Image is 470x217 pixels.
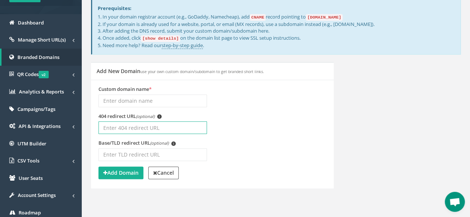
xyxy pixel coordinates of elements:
code: [show details] [141,35,180,42]
span: i [157,114,162,119]
label: 404 redirect URL [98,113,162,120]
h5: Add New Domain [97,68,264,74]
input: Enter 404 redirect URL [98,121,207,134]
span: Manage Short URL(s) [18,36,66,43]
span: API & Integrations [19,123,61,129]
span: Campaigns/Tags [17,106,55,112]
span: QR Codes [17,71,49,78]
strong: Add Domain [103,169,139,176]
small: use your own custom domain/subdomain to get branded short links. [140,69,264,74]
span: Roadmap [19,209,41,216]
span: Dashboard [18,19,44,26]
p: 1. In your domain registrar account (e.g., GoDaddy, Namecheap), add record pointing to 2. If your... [98,13,455,49]
span: UTM Builder [17,140,46,147]
span: v2 [39,71,49,78]
em: (optional) [150,140,169,146]
span: Account Settings [18,192,56,198]
code: CNAME [250,14,266,21]
strong: Prerequisites: [98,5,132,11]
a: Cancel [148,167,179,179]
label: Custom domain name [98,86,152,93]
button: Add Domain [98,167,143,179]
a: step-by-step guide [162,42,203,49]
code: [DOMAIN_NAME] [306,14,343,21]
div: Open chat [445,192,465,212]
span: i [171,141,176,146]
strong: Cancel [153,169,174,176]
input: Enter TLD redirect URL [98,148,207,161]
span: Branded Domains [17,54,59,60]
label: Base/TLD redirect URL [98,139,176,147]
input: Enter domain name [98,95,207,107]
span: Analytics & Reports [19,88,64,95]
span: User Seats [19,175,43,181]
span: CSV Tools [17,157,39,164]
em: (optional) [136,114,155,119]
